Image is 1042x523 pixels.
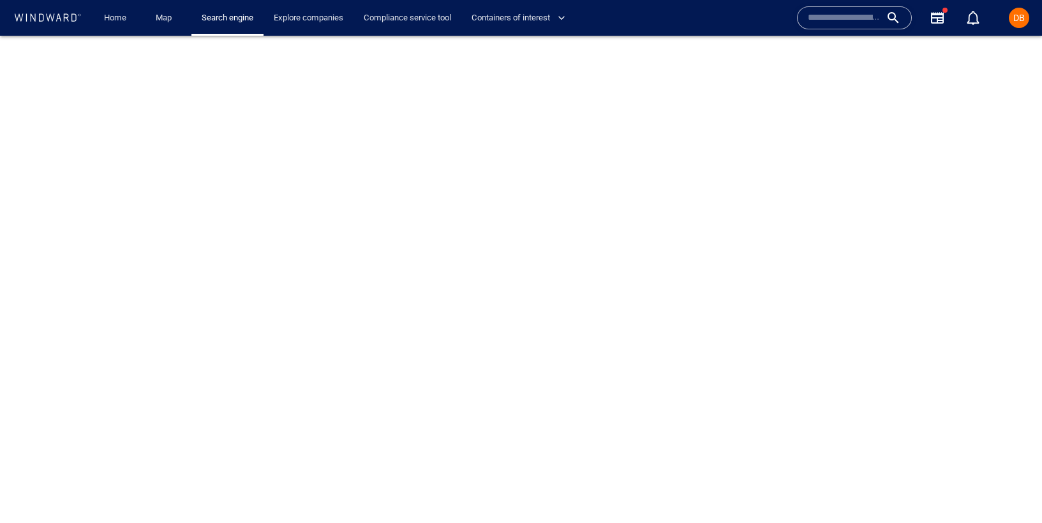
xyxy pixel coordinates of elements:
[965,10,981,26] div: Notification center
[94,7,135,29] button: Home
[99,7,131,29] a: Home
[1013,13,1025,23] span: DB
[472,11,565,26] span: Containers of interest
[1006,5,1032,31] button: DB
[988,466,1032,513] iframe: Chat
[151,7,181,29] a: Map
[269,7,348,29] a: Explore companies
[466,7,576,29] button: Containers of interest
[197,7,258,29] a: Search engine
[359,7,456,29] a: Compliance service tool
[145,7,186,29] button: Map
